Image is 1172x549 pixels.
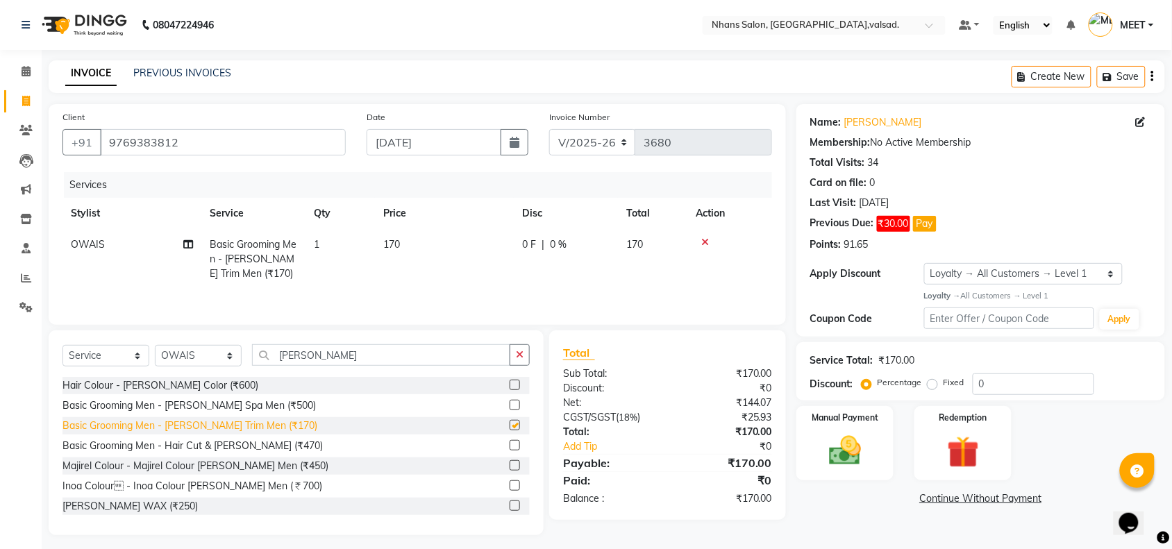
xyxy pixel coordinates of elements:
[553,396,668,410] div: Net:
[65,61,117,86] a: INVOICE
[812,412,878,424] label: Manual Payment
[549,111,610,124] label: Invoice Number
[133,67,231,79] a: PREVIOUS INVOICES
[879,353,915,368] div: ₹170.00
[553,425,668,439] div: Total:
[913,216,937,232] button: Pay
[210,238,296,280] span: Basic Grooming Men - [PERSON_NAME] Trim Men (₹170)
[553,366,668,381] div: Sub Total:
[924,291,961,301] strong: Loyalty →
[937,432,989,472] img: _gift.svg
[514,198,618,229] th: Disc
[667,472,782,489] div: ₹0
[878,376,922,389] label: Percentage
[667,410,782,425] div: ₹25.93
[563,411,616,423] span: CGST/SGST
[553,455,668,471] div: Payable:
[810,176,867,190] div: Card on file:
[810,196,857,210] div: Last Visit:
[35,6,131,44] img: logo
[944,376,964,389] label: Fixed
[553,439,687,454] a: Add Tip
[522,237,536,252] span: 0 F
[799,491,1162,506] a: Continue Without Payment
[383,238,400,251] span: 170
[860,196,889,210] div: [DATE]
[201,198,305,229] th: Service
[626,238,643,251] span: 170
[618,198,687,229] th: Total
[1097,66,1146,87] button: Save
[1012,66,1091,87] button: Create New
[810,312,924,326] div: Coupon Code
[542,237,544,252] span: |
[810,377,853,391] div: Discount:
[810,216,874,232] div: Previous Due:
[810,115,842,130] div: Name:
[62,378,258,393] div: Hair Colour - [PERSON_NAME] Color (₹600)
[810,135,871,150] div: Membership:
[667,425,782,439] div: ₹170.00
[62,419,317,433] div: Basic Grooming Men - [PERSON_NAME] Trim Men (₹170)
[844,115,922,130] a: [PERSON_NAME]
[1089,12,1113,37] img: MEET
[553,491,668,506] div: Balance :
[314,238,319,251] span: 1
[924,290,1151,302] div: All Customers → Level 1
[877,216,910,232] span: ₹30.00
[367,111,385,124] label: Date
[62,398,316,413] div: Basic Grooming Men - [PERSON_NAME] Spa Men (₹500)
[1120,18,1146,33] span: MEET
[844,237,869,252] div: 91.65
[810,353,873,368] div: Service Total:
[62,129,101,155] button: +91
[100,129,346,155] input: Search by Name/Mobile/Email/Code
[619,412,637,423] span: 18%
[62,499,198,514] div: [PERSON_NAME] WAX (₹250)
[1114,493,1158,535] iframe: chat widget
[687,439,782,454] div: ₹0
[252,344,510,366] input: Search or Scan
[819,432,871,469] img: _cash.svg
[62,198,201,229] th: Stylist
[375,198,514,229] th: Price
[62,439,323,453] div: Basic Grooming Men - Hair Cut & [PERSON_NAME] (₹470)
[62,111,85,124] label: Client
[553,381,668,396] div: Discount:
[810,135,1151,150] div: No Active Membership
[71,238,105,251] span: OWAIS
[667,396,782,410] div: ₹144.07
[924,307,1094,329] input: Enter Offer / Coupon Code
[868,155,879,170] div: 34
[687,198,772,229] th: Action
[667,381,782,396] div: ₹0
[553,472,668,489] div: Paid:
[667,366,782,381] div: ₹170.00
[550,237,567,252] span: 0 %
[305,198,375,229] th: Qty
[62,479,322,493] div: Inoa Colour - Inoa Colour [PERSON_NAME] Men (₹700)
[939,412,987,424] label: Redemption
[62,459,328,473] div: Majirel Colour - Majirel Colour [PERSON_NAME] Men (₹450)
[810,267,924,281] div: Apply Discount
[667,455,782,471] div: ₹170.00
[153,6,214,44] b: 08047224946
[1100,309,1139,330] button: Apply
[64,172,782,198] div: Services
[870,176,876,190] div: 0
[553,410,668,425] div: ( )
[810,237,842,252] div: Points:
[810,155,865,170] div: Total Visits:
[563,346,595,360] span: Total
[667,491,782,506] div: ₹170.00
